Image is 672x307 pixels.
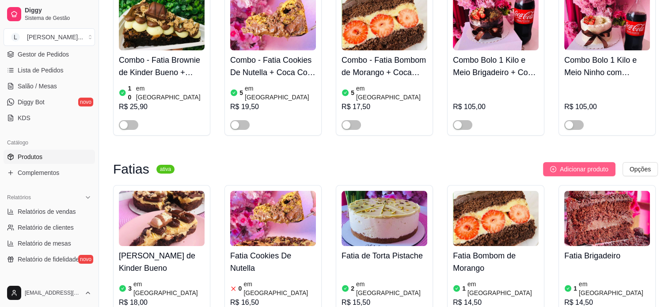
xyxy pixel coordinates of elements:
[18,66,64,75] span: Lista de Pedidos
[18,152,42,161] span: Produtos
[18,82,57,91] span: Salão / Mesas
[453,191,539,246] img: product-image
[133,280,205,297] article: em [GEOGRAPHIC_DATA]
[4,4,95,25] a: DiggySistema de Gestão
[564,102,650,112] div: R$ 105,00
[4,95,95,109] a: Diggy Botnovo
[453,102,539,112] div: R$ 105,00
[18,98,45,106] span: Diggy Bot
[18,223,74,232] span: Relatório de clientes
[113,164,149,174] h3: Fatias
[136,84,205,102] article: em [GEOGRAPHIC_DATA]
[18,207,76,216] span: Relatórios de vendas
[18,168,59,177] span: Complementos
[4,47,95,61] a: Gestor de Pedidos
[462,284,466,293] article: 1
[156,165,175,174] sup: ativa
[564,191,650,246] img: product-image
[239,284,242,293] article: 0
[4,252,95,266] a: Relatório de fidelidadenovo
[467,280,539,297] article: em [GEOGRAPHIC_DATA]
[4,150,95,164] a: Produtos
[342,250,427,262] h4: Fatia de Torta Pistache
[245,84,316,102] article: em [GEOGRAPHIC_DATA]
[543,162,615,176] button: Adicionar produto
[4,282,95,303] button: [EMAIL_ADDRESS][DOMAIN_NAME]
[239,88,243,97] article: 5
[230,102,316,112] div: R$ 19,50
[356,280,427,297] article: em [GEOGRAPHIC_DATA]
[25,7,91,15] span: Diggy
[550,166,556,172] span: plus-circle
[119,191,205,246] img: product-image
[453,250,539,274] h4: Fatia Bombom de Morango
[4,220,95,235] a: Relatório de clientes
[4,111,95,125] a: KDS
[351,88,354,97] article: 5
[128,84,134,102] article: 10
[119,54,205,79] h4: Combo - Fatia Brownie de Kinder Bueno + Coca - Cola 200 ml
[119,250,205,274] h4: [PERSON_NAME] de Kinder Bueno
[351,284,354,293] article: 2
[18,114,30,122] span: KDS
[4,277,95,291] div: Gerenciar
[4,205,95,219] a: Relatórios de vendas
[243,280,316,297] article: em [GEOGRAPHIC_DATA]
[7,194,31,201] span: Relatórios
[623,162,658,176] button: Opções
[342,191,427,246] img: product-image
[342,102,427,112] div: R$ 17,50
[564,250,650,262] h4: Fatia Brigadeiro
[4,79,95,93] a: Salão / Mesas
[579,280,650,297] article: em [GEOGRAPHIC_DATA]
[18,239,71,248] span: Relatório de mesas
[230,54,316,79] h4: Combo - Fatia Cookies De Nutella + Coca Cola 200ml
[11,33,20,42] span: L
[18,255,79,264] span: Relatório de fidelidade
[4,166,95,180] a: Complementos
[342,54,427,79] h4: Combo - Fatia Bombom de Morango + Coca Cola 200ml
[453,54,539,79] h4: Combo Bolo 1 Kilo e Meio Brigadeiro + Coca Cola 2 litros Original
[564,54,650,79] h4: Combo Bolo 1 Kilo e Meio Ninho com Morango + Coca Cola 2 litros Original
[4,28,95,46] button: Select a team
[4,136,95,150] div: Catálogo
[573,284,577,293] article: 1
[560,164,608,174] span: Adicionar produto
[356,84,427,102] article: em [GEOGRAPHIC_DATA]
[18,50,69,59] span: Gestor de Pedidos
[25,15,91,22] span: Sistema de Gestão
[4,236,95,250] a: Relatório de mesas
[27,33,83,42] div: [PERSON_NAME] ...
[230,250,316,274] h4: Fatia Cookies De Nutella
[128,284,132,293] article: 3
[230,191,316,246] img: product-image
[25,289,81,296] span: [EMAIL_ADDRESS][DOMAIN_NAME]
[4,63,95,77] a: Lista de Pedidos
[119,102,205,112] div: R$ 25,90
[630,164,651,174] span: Opções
